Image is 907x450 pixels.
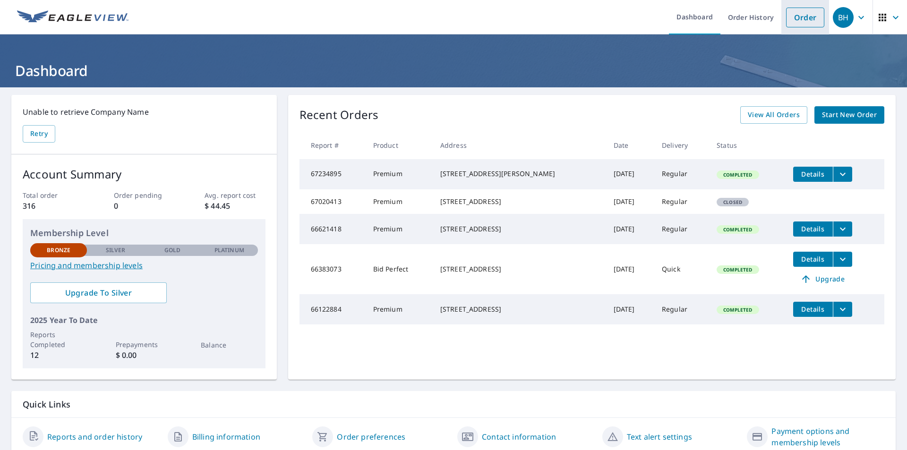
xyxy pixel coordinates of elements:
span: View All Orders [748,109,800,121]
p: Unable to retrieve Company Name [23,106,265,118]
td: 66621418 [299,214,366,244]
td: [DATE] [606,189,654,214]
span: Start New Order [822,109,877,121]
p: 316 [23,200,83,212]
p: 0 [114,200,174,212]
p: Balance [201,340,257,350]
p: Recent Orders [299,106,379,124]
p: Quick Links [23,399,884,410]
button: detailsBtn-67234895 [793,167,833,182]
a: Reports and order history [47,431,142,442]
a: Pricing and membership levels [30,260,258,271]
button: Retry [23,125,55,143]
a: Order [786,8,824,27]
div: [STREET_ADDRESS] [440,197,599,206]
span: Completed [718,226,758,233]
span: Completed [718,266,758,273]
a: Upgrade [793,272,852,287]
td: Regular [654,214,709,244]
td: Premium [366,294,433,324]
span: Upgrade [799,273,847,285]
span: Details [799,255,827,263]
span: Retry [30,128,48,140]
span: Completed [718,171,758,178]
div: [STREET_ADDRESS] [440,264,599,274]
div: [STREET_ADDRESS][PERSON_NAME] [440,169,599,178]
p: 2025 Year To Date [30,314,258,326]
p: Silver [106,246,126,255]
p: Platinum [214,246,244,255]
td: [DATE] [606,244,654,294]
th: Address [433,131,606,159]
span: Upgrade To Silver [38,288,159,298]
th: Date [606,131,654,159]
p: $ 44.45 [205,200,265,212]
span: Closed [718,199,748,205]
th: Product [366,131,433,159]
td: Premium [366,189,433,214]
p: Reports Completed [30,330,87,349]
button: filesDropdownBtn-66383073 [833,252,852,267]
td: 67020413 [299,189,366,214]
td: [DATE] [606,159,654,189]
a: Contact information [482,431,556,442]
p: Order pending [114,190,174,200]
span: Details [799,224,827,233]
p: Gold [164,246,180,255]
td: 66122884 [299,294,366,324]
h1: Dashboard [11,61,896,80]
span: Completed [718,306,758,313]
td: [DATE] [606,294,654,324]
th: Report # [299,131,366,159]
a: Order preferences [337,431,405,442]
button: detailsBtn-66621418 [793,221,833,237]
a: Upgrade To Silver [30,282,167,303]
button: filesDropdownBtn-66122884 [833,302,852,317]
p: Total order [23,190,83,200]
p: Avg. report cost [205,190,265,200]
button: detailsBtn-66122884 [793,302,833,317]
div: [STREET_ADDRESS] [440,224,599,234]
td: Regular [654,294,709,324]
a: Start New Order [814,106,884,124]
a: Billing information [192,431,260,442]
img: EV Logo [17,10,128,25]
td: Regular [654,189,709,214]
p: Bronze [47,246,70,255]
td: 67234895 [299,159,366,189]
th: Delivery [654,131,709,159]
td: Quick [654,244,709,294]
td: Regular [654,159,709,189]
div: BH [833,7,854,28]
td: Premium [366,214,433,244]
p: 12 [30,349,87,361]
td: 66383073 [299,244,366,294]
a: Text alert settings [627,431,692,442]
p: Account Summary [23,166,265,183]
td: Bid Perfect [366,244,433,294]
div: [STREET_ADDRESS] [440,305,599,314]
span: Details [799,305,827,314]
p: $ 0.00 [116,349,172,361]
button: filesDropdownBtn-66621418 [833,221,852,237]
a: View All Orders [740,106,807,124]
td: [DATE] [606,214,654,244]
a: Payment options and membership levels [771,425,884,448]
span: Details [799,170,827,178]
th: Status [709,131,786,159]
button: detailsBtn-66383073 [793,252,833,267]
td: Premium [366,159,433,189]
p: Prepayments [116,340,172,349]
button: filesDropdownBtn-67234895 [833,167,852,182]
p: Membership Level [30,227,258,239]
